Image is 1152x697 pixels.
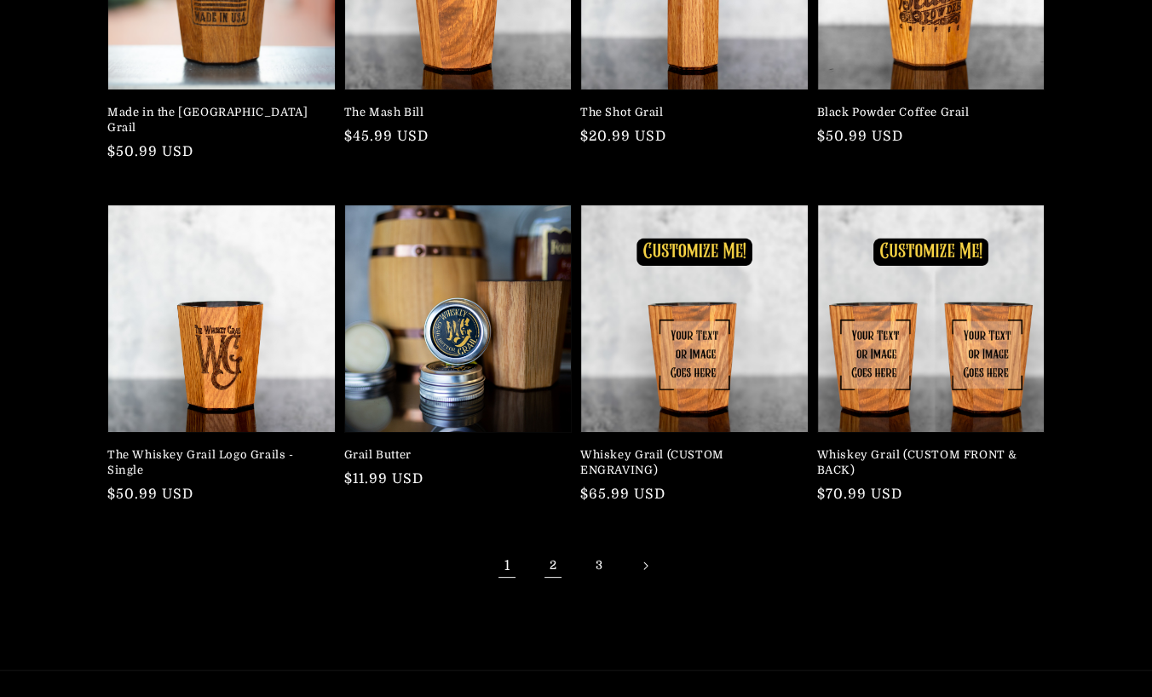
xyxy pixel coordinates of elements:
a: Whiskey Grail (CUSTOM ENGRAVING) [580,447,798,478]
a: Next page [626,547,664,585]
a: Whiskey Grail (CUSTOM FRONT & BACK) [817,447,1035,478]
a: The Mash Bill [344,105,562,120]
nav: Pagination [107,547,1045,585]
a: Grail Butter [344,447,562,463]
span: Page 1 [488,547,526,585]
a: The Whiskey Grail Logo Grails - Single [107,447,325,478]
a: Page 2 [534,547,572,585]
a: Made in the [GEOGRAPHIC_DATA] Grail [107,105,325,135]
a: The Shot Grail [580,105,798,120]
a: Black Powder Coffee Grail [817,105,1035,120]
a: Page 3 [580,547,618,585]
